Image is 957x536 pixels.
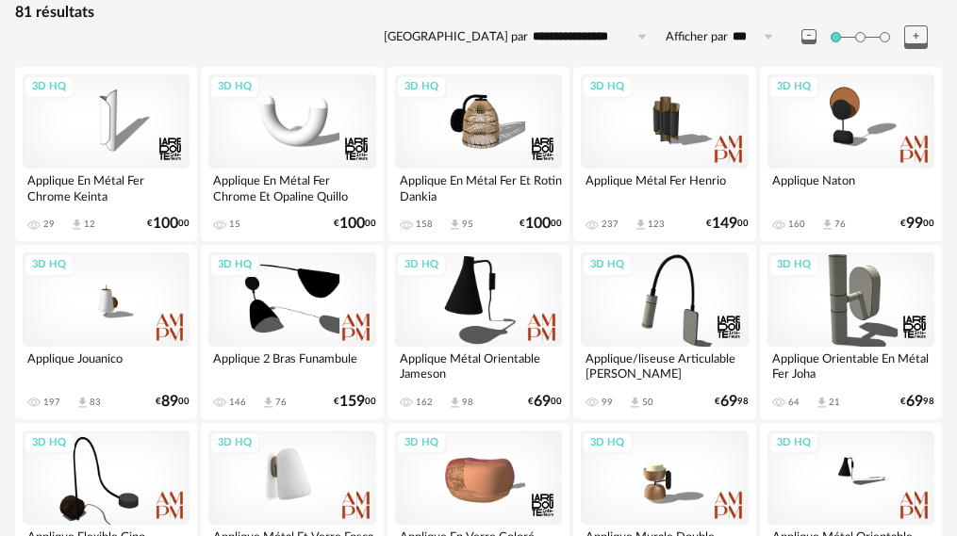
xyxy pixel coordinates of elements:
div: 3D HQ [24,431,74,455]
div: Applique 2 Bras Funambule [208,347,375,384]
div: € 98 [715,396,749,408]
div: 15 [229,219,240,230]
div: 99 [602,397,613,408]
div: 3D HQ [24,75,74,99]
div: € 00 [900,218,934,230]
div: 21 [829,397,840,408]
span: Download icon [448,218,462,232]
span: 69 [534,396,551,408]
span: 149 [712,218,737,230]
div: 98 [462,397,473,408]
div: Applique Métal Fer Henrio [581,169,748,206]
div: 197 [43,397,60,408]
div: 3D HQ [396,253,447,277]
div: 95 [462,219,473,230]
span: Download icon [261,396,275,410]
div: 3D HQ [209,431,260,455]
div: € 00 [528,396,562,408]
a: 3D HQ Applique Orientable En Métal Fer Joha 64 Download icon 21 €6998 [760,245,942,419]
div: € 00 [706,218,749,230]
div: 76 [275,397,287,408]
span: Download icon [448,396,462,410]
label: Afficher par [666,29,728,45]
div: 3D HQ [768,431,819,455]
div: 3D HQ [396,75,447,99]
div: 29 [43,219,55,230]
div: € 00 [147,218,190,230]
label: [GEOGRAPHIC_DATA] par [384,29,528,45]
div: 64 [788,397,800,408]
div: € 98 [900,396,934,408]
div: € 00 [156,396,190,408]
span: Download icon [70,218,84,232]
a: 3D HQ Applique 2 Bras Funambule 146 Download icon 76 €15900 [201,245,383,419]
div: 12 [84,219,95,230]
span: 99 [906,218,923,230]
div: 146 [229,397,246,408]
div: 3D HQ [768,253,819,277]
div: 81 résultats [15,3,942,23]
span: Download icon [634,218,648,232]
div: 3D HQ [582,253,633,277]
div: 83 [90,397,101,408]
a: 3D HQ Applique En Métal Fer Et Rotin Dankia 158 Download icon 95 €10000 [388,67,569,241]
span: 100 [153,218,178,230]
div: Applique Naton [767,169,934,206]
div: Applique En Métal Fer Chrome Et Opaline Quillo [208,169,375,206]
a: 3D HQ Applique Métal Fer Henrio 237 Download icon 123 €14900 [573,67,755,241]
div: Applique En Métal Fer Chrome Keinta [23,169,190,206]
div: 160 [788,219,805,230]
a: 3D HQ Applique En Métal Fer Chrome Keinta 29 Download icon 12 €10000 [15,67,197,241]
div: 237 [602,219,619,230]
a: 3D HQ Applique/liseuse Articulable [PERSON_NAME] 99 Download icon 50 €6998 [573,245,755,419]
span: 89 [161,396,178,408]
div: 3D HQ [209,75,260,99]
div: 3D HQ [24,253,74,277]
div: 3D HQ [582,431,633,455]
span: 159 [339,396,365,408]
span: Download icon [75,396,90,410]
div: 158 [416,219,433,230]
span: 69 [720,396,737,408]
span: Download icon [628,396,642,410]
div: € 00 [520,218,562,230]
div: € 00 [334,396,376,408]
a: 3D HQ Applique Naton 160 Download icon 76 €9900 [760,67,942,241]
div: Applique Orientable En Métal Fer Joha [767,347,934,384]
div: Applique Jouanico [23,347,190,384]
div: € 00 [334,218,376,230]
a: 3D HQ Applique Métal Orientable Jameson 162 Download icon 98 €6900 [388,245,569,419]
div: 162 [416,397,433,408]
span: Download icon [815,396,829,410]
div: Applique/liseuse Articulable [PERSON_NAME] [581,347,748,384]
div: 3D HQ [209,253,260,277]
div: 3D HQ [768,75,819,99]
div: 3D HQ [582,75,633,99]
div: 123 [648,219,665,230]
span: Download icon [820,218,834,232]
div: 3D HQ [396,431,447,455]
div: Applique En Métal Fer Et Rotin Dankia [395,169,562,206]
a: 3D HQ Applique En Métal Fer Chrome Et Opaline Quillo 15 €10000 [201,67,383,241]
span: 69 [906,396,923,408]
div: 50 [642,397,653,408]
span: 100 [339,218,365,230]
span: 100 [525,218,551,230]
div: Applique Métal Orientable Jameson [395,347,562,384]
a: 3D HQ Applique Jouanico 197 Download icon 83 €8900 [15,245,197,419]
div: 76 [834,219,846,230]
